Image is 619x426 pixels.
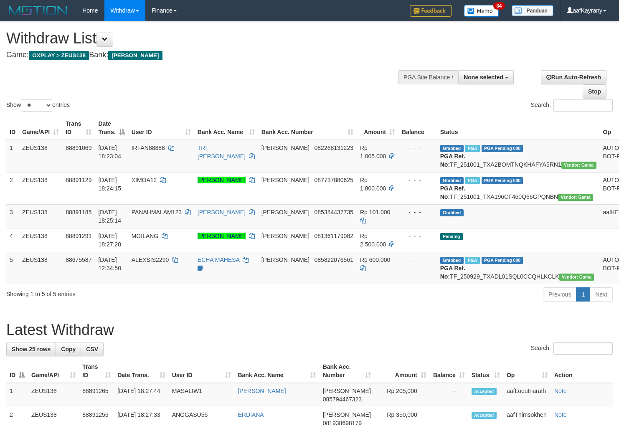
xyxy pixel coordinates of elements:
[472,412,497,419] span: Accepted
[583,84,606,99] a: Stop
[169,359,235,383] th: User ID: activate to sort column ascending
[440,177,464,184] span: Grabbed
[261,209,309,216] span: [PERSON_NAME]
[169,383,235,407] td: MASALIW1
[98,177,121,192] span: [DATE] 18:24:15
[258,116,357,140] th: Bank Acc. Number: activate to sort column ascending
[360,256,390,263] span: Rp 600.000
[95,116,128,140] th: Date Trans.: activate to sort column descending
[6,359,28,383] th: ID: activate to sort column descending
[66,233,91,239] span: 88891291
[132,256,169,263] span: ALEXSIS2290
[28,359,79,383] th: Game/API: activate to sort column ascending
[132,209,182,216] span: PANAHMALAM123
[6,4,70,17] img: MOTION_logo.png
[6,140,19,172] td: 1
[315,145,353,151] span: Copy 082268131223 to clipboard
[512,5,553,16] img: panduan.png
[472,388,497,395] span: Accepted
[98,145,121,160] span: [DATE] 18:23:04
[402,256,434,264] div: - - -
[6,116,19,140] th: ID
[430,383,468,407] td: -
[402,176,434,184] div: - - -
[458,70,514,84] button: None selected
[98,209,121,224] span: [DATE] 18:25:14
[21,99,52,112] select: Showentries
[6,51,404,59] h4: Game: Bank:
[114,359,169,383] th: Date Trans.: activate to sort column ascending
[6,252,19,284] td: 5
[198,209,246,216] a: [PERSON_NAME]
[402,208,434,216] div: - - -
[28,383,79,407] td: ZEUS138
[374,359,430,383] th: Amount: activate to sort column ascending
[553,342,613,355] input: Search:
[6,342,56,356] a: Show 25 rows
[440,145,464,152] span: Grabbed
[29,51,89,60] span: OXPLAY > ZEUS138
[440,209,464,216] span: Grabbed
[541,70,606,84] a: Run Auto-Refresh
[323,396,362,403] span: Copy 085794467323 to clipboard
[468,359,503,383] th: Status: activate to sort column ascending
[360,233,386,248] span: Rp 2.500.000
[261,145,309,151] span: [PERSON_NAME]
[315,256,353,263] span: Copy 085822076561 to clipboard
[398,70,458,84] div: PGA Site Balance /
[323,388,371,394] span: [PERSON_NAME]
[464,74,503,81] span: None selected
[465,257,479,264] span: Marked by aafpengsreynich
[482,177,523,184] span: PGA Pending
[440,265,465,280] b: PGA Ref. No:
[6,287,252,298] div: Showing 1 to 5 of 5 entries
[6,172,19,204] td: 2
[132,233,159,239] span: MGILANG
[261,177,309,183] span: [PERSON_NAME]
[590,287,613,302] a: Next
[440,185,465,200] b: PGA Ref. No:
[360,177,386,192] span: Rp 1.800.000
[238,388,286,394] a: [PERSON_NAME]
[554,388,567,394] a: Note
[98,256,121,271] span: [DATE] 12:34:50
[114,383,169,407] td: [DATE] 18:27:44
[398,116,437,140] th: Balance
[19,228,62,252] td: ZEUS138
[315,233,353,239] span: Copy 081361179082 to clipboard
[194,116,258,140] th: Bank Acc. Name: activate to sort column ascending
[6,99,70,112] label: Show entries
[493,2,505,10] span: 34
[410,5,452,17] img: Feedback.jpg
[323,411,371,418] span: [PERSON_NAME]
[531,99,613,112] label: Search:
[315,209,353,216] span: Copy 085384437735 to clipboard
[437,172,600,204] td: TF_251001_TXA196CF460Q66GPQNBN
[66,145,91,151] span: 88891069
[61,346,76,352] span: Copy
[357,116,398,140] th: Amount: activate to sort column ascending
[66,256,91,263] span: 88675587
[98,233,121,248] span: [DATE] 18:27:20
[440,153,465,168] b: PGA Ref. No:
[19,204,62,228] td: ZEUS138
[261,233,309,239] span: [PERSON_NAME]
[6,30,404,47] h1: Withdraw List
[81,342,104,356] a: CSV
[553,99,613,112] input: Search:
[6,383,28,407] td: 1
[531,342,613,355] label: Search:
[558,194,593,201] span: Vendor URL: https://trx31.1velocity.biz
[261,256,309,263] span: [PERSON_NAME]
[6,322,613,338] h1: Latest Withdraw
[19,140,62,172] td: ZEUS138
[440,233,463,240] span: Pending
[315,177,353,183] span: Copy 087737880625 to clipboard
[198,256,239,263] a: ECHA MAHESA
[503,359,551,383] th: Op: activate to sort column ascending
[6,228,19,252] td: 4
[465,145,479,152] span: Marked by aafsolysreylen
[503,383,551,407] td: aafLoeutnarath
[551,359,613,383] th: Action
[66,209,91,216] span: 88891185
